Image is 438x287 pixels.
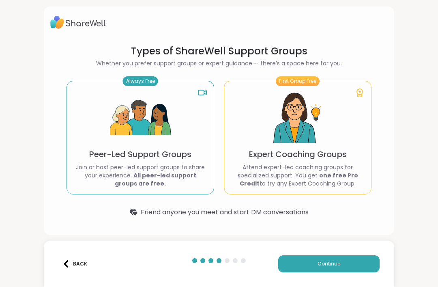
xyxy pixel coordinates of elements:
[267,88,328,149] img: Expert Coaching Groups
[240,171,358,188] b: one free Pro Credit
[62,260,87,268] div: Back
[231,163,365,188] p: Attend expert-led coaching groups for specialized support. You get to try any Expert Coaching Group.
[50,13,106,32] img: ShareWell Logo
[115,171,196,188] b: All peer-led support groups are free.
[110,88,171,149] img: Peer-Led Support Groups
[58,255,91,272] button: Back
[67,45,371,58] h1: Types of ShareWell Support Groups
[141,207,309,217] span: Friend anyone you meet and start DM conversations
[67,59,371,68] h2: Whether you prefer support groups or expert guidance — there’s a space here for you.
[276,76,320,86] div: First Group Free
[318,260,340,268] span: Continue
[123,76,158,86] div: Always Free
[278,255,380,272] button: Continue
[89,149,191,160] p: Peer-Led Support Groups
[73,163,207,188] p: Join or host peer-led support groups to share your experience.
[249,149,347,160] p: Expert Coaching Groups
